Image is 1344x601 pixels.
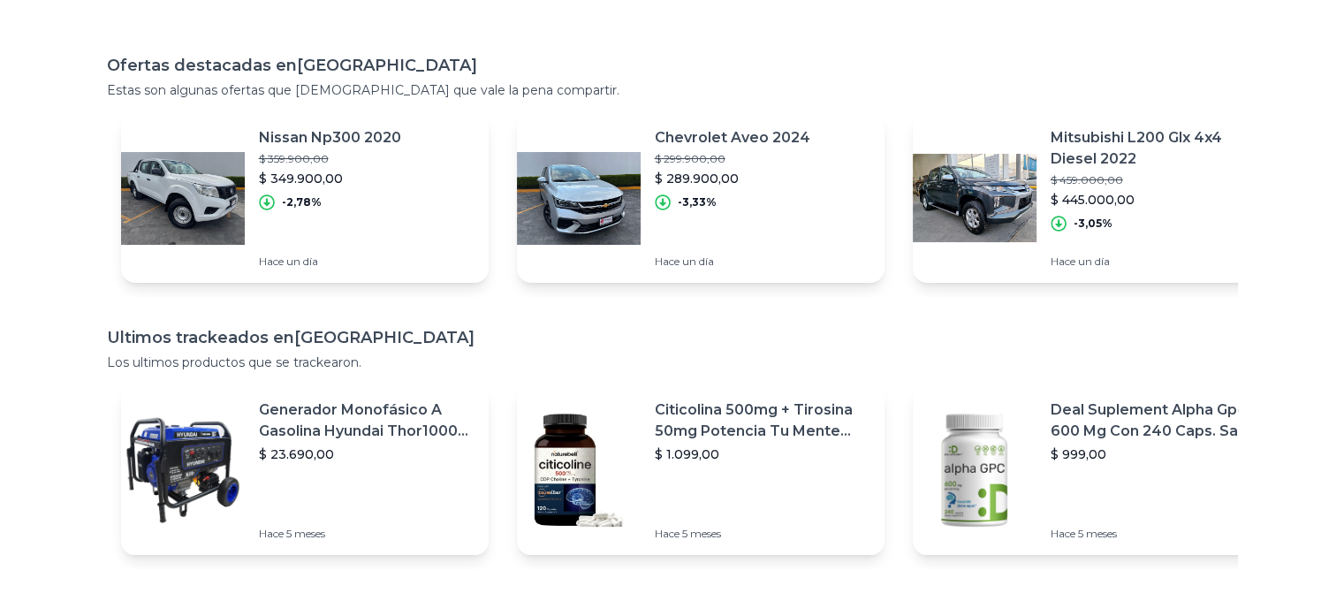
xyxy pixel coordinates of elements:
p: $ 299.900,00 [655,152,810,166]
a: Featured imageCiticolina 500mg + Tirosina 50mg Potencia Tu Mente (120caps) Sabor Sin Sabor$ 1.099... [517,385,885,555]
p: Hace 5 meses [259,527,475,541]
p: Generador Monofásico A Gasolina Hyundai Thor10000 P 11.5 Kw [259,399,475,442]
img: Featured image [121,408,245,532]
img: Featured image [517,136,641,260]
p: Estas son algunas ofertas que [DEMOGRAPHIC_DATA] que vale la pena compartir. [107,81,1238,99]
p: $ 289.900,00 [655,170,810,187]
a: Featured imageMitsubishi L200 Glx 4x4 Diesel 2022$ 459.000,00$ 445.000,00-3,05%Hace un día [913,113,1280,283]
a: Featured imageChevrolet Aveo 2024$ 299.900,00$ 289.900,00-3,33%Hace un día [517,113,885,283]
h1: Ofertas destacadas en [GEOGRAPHIC_DATA] [107,53,1238,78]
p: $ 23.690,00 [259,445,475,463]
a: Featured imageDeal Suplement Alpha Gpc 600 Mg Con 240 Caps. Salud Cerebral Sabor S/n$ 999,00Hace ... [913,385,1280,555]
p: Los ultimos productos que se trackearon. [107,354,1238,371]
p: Nissan Np300 2020 [259,127,401,148]
p: $ 459.000,00 [1051,173,1266,187]
p: $ 349.900,00 [259,170,401,187]
img: Featured image [121,136,245,260]
p: Hace un día [655,255,810,269]
p: $ 999,00 [1051,445,1266,463]
p: Chevrolet Aveo 2024 [655,127,810,148]
img: Featured image [913,408,1036,532]
p: -3,33% [678,195,717,209]
p: $ 1.099,00 [655,445,870,463]
p: -2,78% [282,195,322,209]
p: Hace 5 meses [1051,527,1266,541]
p: $ 445.000,00 [1051,191,1266,209]
img: Featured image [913,136,1036,260]
a: Featured imageGenerador Monofásico A Gasolina Hyundai Thor10000 P 11.5 Kw$ 23.690,00Hace 5 meses [121,385,489,555]
p: Deal Suplement Alpha Gpc 600 Mg Con 240 Caps. Salud Cerebral Sabor S/n [1051,399,1266,442]
p: -3,05% [1074,217,1112,231]
p: Hace un día [259,255,401,269]
a: Featured imageNissan Np300 2020$ 359.900,00$ 349.900,00-2,78%Hace un día [121,113,489,283]
p: Hace un día [1051,255,1266,269]
img: Featured image [517,408,641,532]
p: $ 359.900,00 [259,152,401,166]
p: Hace 5 meses [655,527,870,541]
h1: Ultimos trackeados en [GEOGRAPHIC_DATA] [107,325,1238,350]
p: Mitsubishi L200 Glx 4x4 Diesel 2022 [1051,127,1266,170]
p: Citicolina 500mg + Tirosina 50mg Potencia Tu Mente (120caps) Sabor Sin Sabor [655,399,870,442]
